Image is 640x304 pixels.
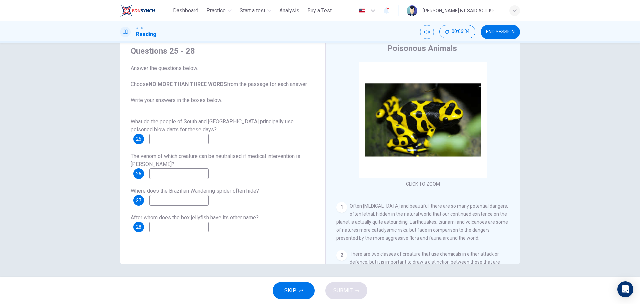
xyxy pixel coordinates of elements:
[149,81,227,87] b: NO MORE THAN THREE WORDS
[423,7,501,15] div: [PERSON_NAME] BT SAID AGIL KPM-Guru
[358,8,366,13] img: en
[387,43,457,54] h4: Poisonous Animals
[136,26,143,30] span: CEFR
[439,25,475,39] div: Hide
[420,25,434,39] div: Mute
[131,64,315,104] span: Answer the questions below. Choose from the passage for each answer. Write your answers in the bo...
[481,25,520,39] button: END SESSION
[240,7,265,15] span: Start a test
[131,153,300,167] span: The venom of which creature can be neutralised if medical intervention is [PERSON_NAME]?
[120,4,155,17] img: ELTC logo
[131,46,315,56] h4: Questions 25 - 28
[279,7,299,15] span: Analysis
[305,5,334,17] button: Buy a Test
[136,225,141,229] span: 28
[439,25,475,38] button: 00:06:34
[131,214,259,221] span: After whom does the box jellyfish have its other name?
[277,5,302,17] button: Analysis
[617,281,633,297] div: Open Intercom Messenger
[120,4,170,17] a: ELTC logo
[131,118,294,133] span: What do the people of South and [GEOGRAPHIC_DATA] principally use poisoned blow darts for these d...
[273,282,315,299] button: SKIP
[204,5,234,17] button: Practice
[136,30,156,38] h1: Reading
[206,7,226,15] span: Practice
[131,188,259,194] span: Where does the Brazilian Wandering spider often hide?
[407,5,417,16] img: Profile picture
[307,7,332,15] span: Buy a Test
[237,5,274,17] button: Start a test
[136,137,141,141] span: 25
[170,5,201,17] button: Dashboard
[336,250,347,261] div: 2
[452,29,470,34] span: 00:06:34
[336,202,347,213] div: 1
[336,203,508,241] span: Often [MEDICAL_DATA] and beautiful, there are so many potential dangers, often lethal, hidden in ...
[284,286,296,295] span: SKIP
[136,171,141,176] span: 26
[136,198,141,203] span: 27
[173,7,198,15] span: Dashboard
[486,29,515,35] span: END SESSION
